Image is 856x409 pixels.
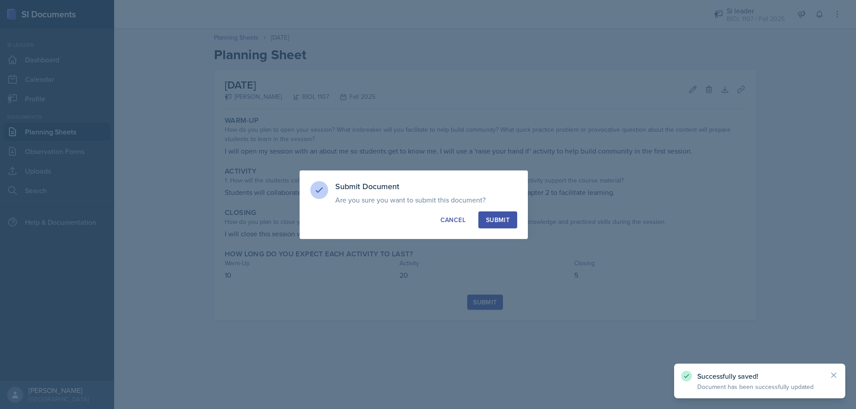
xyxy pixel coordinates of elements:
button: Submit [478,211,517,228]
p: Successfully saved! [697,372,822,381]
div: Cancel [440,215,465,224]
button: Cancel [433,211,473,228]
p: Document has been successfully updated [697,382,822,391]
h3: Submit Document [335,181,517,192]
div: Submit [486,215,510,224]
p: Are you sure you want to submit this document? [335,195,517,204]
